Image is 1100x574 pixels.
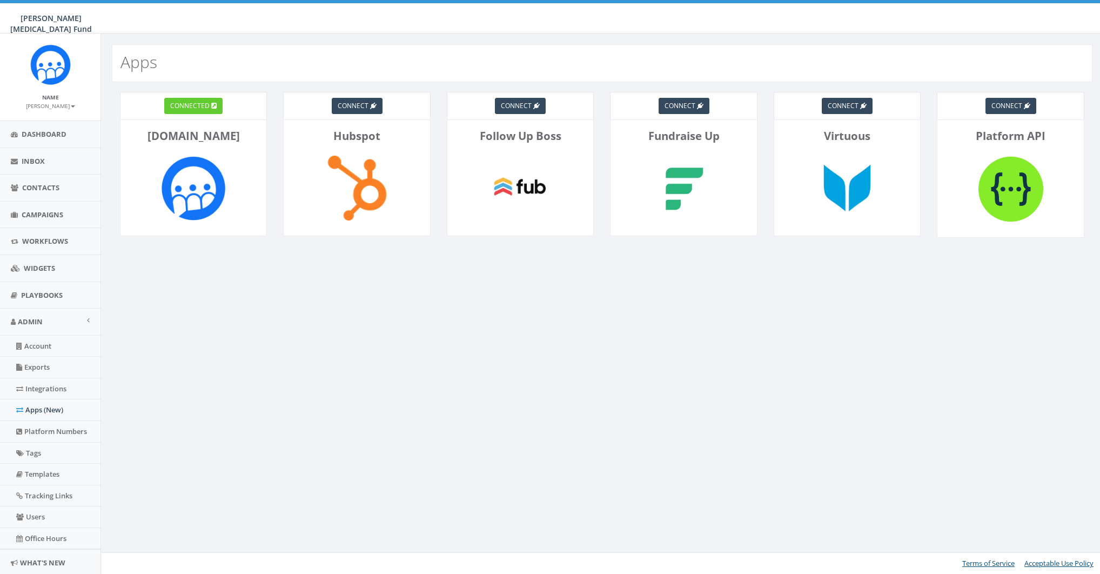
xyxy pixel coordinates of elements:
[822,98,873,114] a: connect
[129,128,258,144] p: [DOMAIN_NAME]
[972,149,1050,229] img: Platform API-logo
[120,53,157,71] h2: Apps
[22,236,68,246] span: Workflows
[170,101,210,110] span: connected
[991,101,1022,110] span: connect
[292,128,421,144] p: Hubspot
[20,558,65,568] span: What's New
[24,263,55,273] span: Widgets
[1024,558,1094,568] a: Acceptable Use Policy
[155,149,232,227] img: Rally.so-logo
[782,128,912,144] p: Virtuous
[21,290,63,300] span: Playbooks
[22,129,66,139] span: Dashboard
[495,98,546,114] a: connect
[164,98,223,114] a: connected
[338,101,368,110] span: connect
[645,149,723,227] img: Fundraise Up-logo
[318,149,396,227] img: Hubspot-logo
[828,101,858,110] span: connect
[30,44,71,85] img: Rally_Corp_Logo_1.png
[332,98,383,114] a: connect
[22,210,63,219] span: Campaigns
[659,98,709,114] a: connect
[455,128,585,144] p: Follow Up Boss
[619,128,748,144] p: Fundraise Up
[26,102,75,110] small: [PERSON_NAME]
[481,149,559,227] img: Follow Up Boss-logo
[26,101,75,110] a: [PERSON_NAME]
[22,183,59,192] span: Contacts
[22,156,45,166] span: Inbox
[962,558,1015,568] a: Terms of Service
[945,128,1075,144] p: Platform API
[10,13,92,34] span: [PERSON_NAME] [MEDICAL_DATA] Fund
[42,94,59,101] small: Name
[501,101,532,110] span: connect
[18,317,43,326] span: Admin
[985,98,1036,114] a: connect
[665,101,695,110] span: connect
[808,149,886,227] img: Virtuous-logo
